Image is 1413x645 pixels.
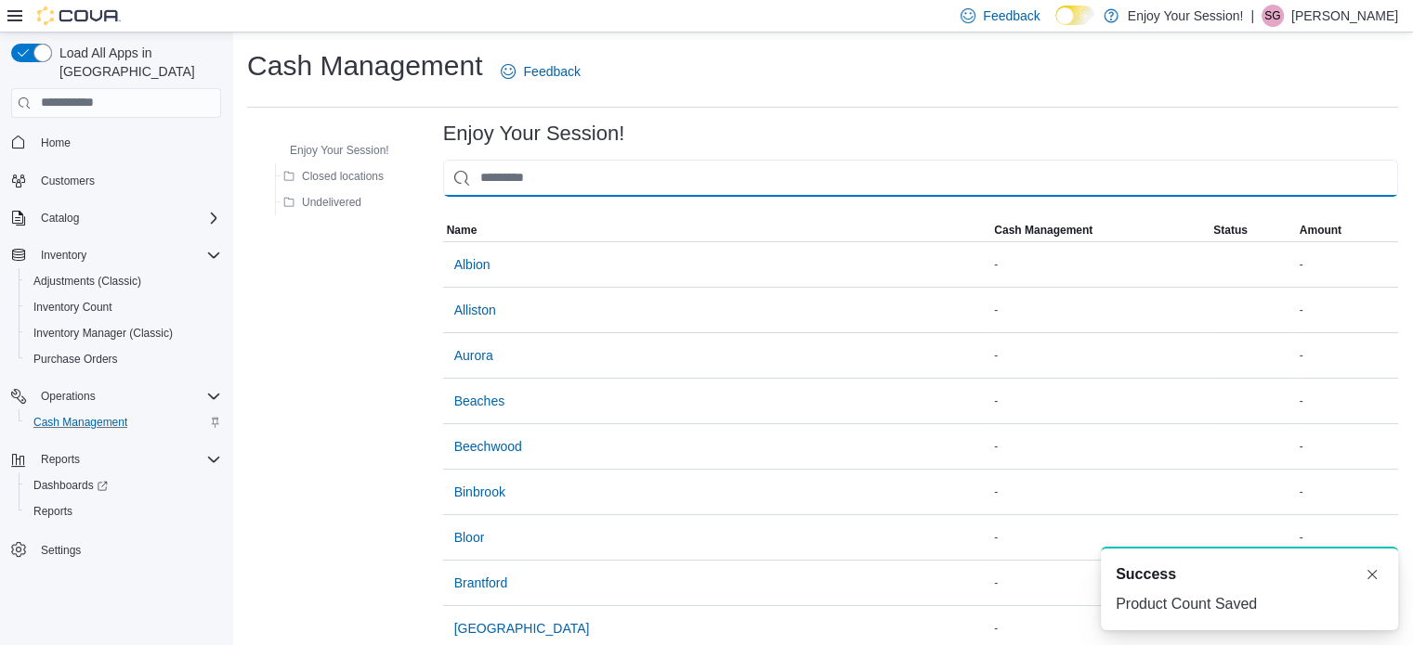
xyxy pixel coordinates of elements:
a: Home [33,132,78,154]
button: Inventory [4,242,229,268]
button: Alliston [447,291,504,329]
div: - [1296,435,1398,458]
button: Settings [4,535,229,562]
span: Purchase Orders [33,352,118,367]
div: Notification [1116,563,1383,586]
span: Closed locations [302,169,384,184]
button: Inventory [33,244,94,266]
button: Brantford [447,564,516,601]
span: Beechwood [454,437,522,456]
span: Feedback [523,62,580,81]
span: Cash Management [994,223,1092,238]
a: Reports [26,500,80,522]
button: Amount [1296,219,1398,241]
div: - [1296,390,1398,412]
div: - [1296,299,1398,321]
h1: Cash Management [247,47,482,84]
span: Albion [454,255,491,274]
a: Inventory Count [26,296,120,318]
h3: Enjoy Your Session! [443,123,625,145]
span: Dashboards [26,474,221,497]
button: Adjustments (Classic) [19,268,229,294]
div: Product Count Saved [1116,593,1383,615]
span: Operations [41,389,96,404]
span: [GEOGRAPHIC_DATA] [454,619,590,638]
span: Cash Management [33,415,127,430]
button: Reports [4,446,229,472]
div: - [990,526,1210,548]
span: Binbrook [454,483,505,501]
a: Cash Management [26,411,135,433]
div: - [1296,253,1398,276]
p: Enjoy Your Session! [1128,5,1244,27]
button: Albion [447,246,498,283]
input: Dark Mode [1055,6,1094,25]
button: Status [1210,219,1295,241]
span: Dashboards [33,478,108,493]
span: Customers [33,169,221,192]
span: Inventory Count [26,296,221,318]
span: Aurora [454,346,493,365]
span: Home [41,135,71,150]
span: Reports [33,448,221,471]
button: Beechwood [447,428,530,465]
span: Dark Mode [1055,25,1056,26]
div: - [990,481,1210,503]
button: Binbrook [447,473,513,510]
button: Inventory Count [19,294,229,320]
a: Customers [33,170,102,192]
span: Enjoy Your Session! [290,143,389,158]
span: Reports [26,500,221,522]
span: SG [1264,5,1280,27]
div: - [990,617,1210,639]
span: Success [1116,563,1176,586]
span: Feedback [983,6,1040,25]
span: Adjustments (Classic) [33,274,141,289]
span: Name [447,223,478,238]
div: - [1296,481,1398,503]
a: Dashboards [19,472,229,498]
p: [PERSON_NAME] [1291,5,1398,27]
span: Inventory [41,248,86,263]
button: Dismiss toast [1361,563,1383,586]
span: Undelivered [302,195,361,210]
span: Settings [41,543,81,558]
span: Settings [33,537,221,561]
span: Amount [1300,223,1341,238]
span: Inventory Manager (Classic) [26,322,221,344]
span: Customers [41,174,95,188]
button: Cash Management [990,219,1210,241]
span: Beaches [454,392,504,410]
div: - [990,572,1210,594]
span: Operations [33,385,221,407]
div: - [990,390,1210,412]
span: Adjustments (Classic) [26,270,221,292]
button: Cash Management [19,409,229,435]
span: Catalog [41,211,79,226]
button: Customers [4,167,229,194]
span: Cash Management [26,411,221,433]
button: Undelivered [276,191,369,213]
span: Inventory Count [33,300,112,315]
span: Reports [33,504,72,519]
button: Enjoy Your Session! [264,139,397,161]
button: Reports [33,448,87,471]
nav: Complex example [11,122,221,612]
button: Home [4,129,229,156]
a: Feedback [493,53,587,90]
button: Catalog [4,205,229,231]
span: Inventory Manager (Classic) [33,326,173,341]
p: | [1250,5,1254,27]
button: Reports [19,498,229,524]
div: - [1296,526,1398,548]
span: Brantford [454,574,508,592]
span: Status [1213,223,1248,238]
a: Settings [33,539,88,561]
button: Bloor [447,519,492,556]
button: Inventory Manager (Classic) [19,320,229,346]
a: Inventory Manager (Classic) [26,322,180,344]
span: Catalog [33,207,221,229]
button: Operations [33,385,103,407]
span: Alliston [454,301,496,319]
a: Adjustments (Classic) [26,270,149,292]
